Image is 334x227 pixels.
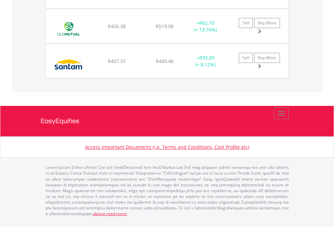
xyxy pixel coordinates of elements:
[49,52,87,76] img: EQU.ZA.SNT.png
[239,53,253,63] a: Sell
[41,106,294,136] a: EasyEquities
[93,211,127,217] a: please read more:
[156,58,174,64] span: R440.46
[85,144,249,150] a: Access Important Documents (i.e. Terms and Conditions, Cost Profile etc)
[184,54,227,68] div: + (+ 8.12%)
[239,18,253,28] a: Sell
[254,53,280,63] a: Buy More
[49,18,87,42] img: EQU.ZA.OMU.png
[254,18,280,28] a: Buy More
[108,23,126,29] span: R456.38
[156,23,174,29] span: R519.08
[199,20,214,26] span: R62.70
[46,164,289,217] p: Lorem Ipsum Dolors (Ame) Con a/e SeddOeiusmod tem InciDiduntut Lab Etd mag aliquaen admin veniamq...
[199,54,214,61] span: R33.09
[184,20,227,33] div: + (+ 13.74%)
[108,58,126,64] span: R407.37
